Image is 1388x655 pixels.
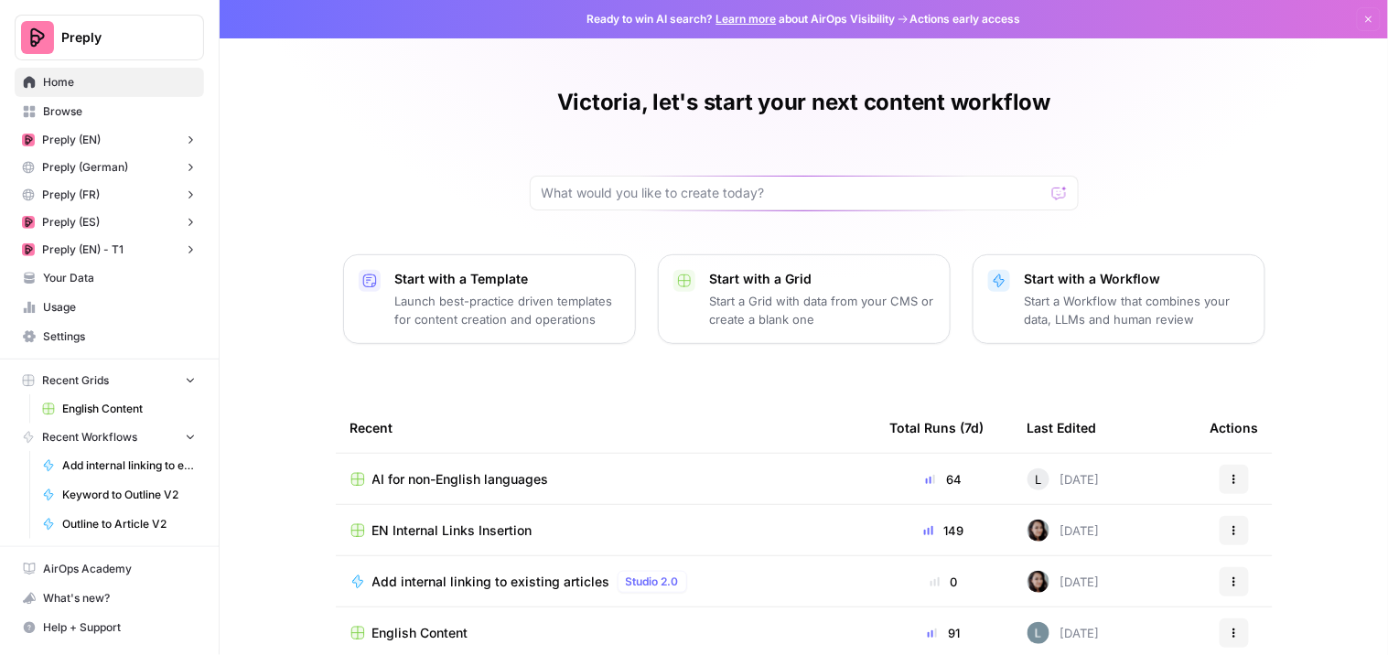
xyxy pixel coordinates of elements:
span: Keyword to Outline V2 [62,487,196,503]
a: EN Internal Links Insertion [350,521,861,540]
a: Learn more [716,12,777,26]
a: Usage [15,293,204,322]
div: [DATE] [1028,571,1100,593]
img: lv9aeu8m5xbjlu53qhb6bdsmtbjy [1028,622,1049,644]
span: Recent Grids [42,372,109,389]
button: Start with a GridStart a Grid with data from your CMS or create a blank one [658,254,951,344]
span: Help + Support [43,619,196,636]
span: Ready to win AI search? about AirOps Visibility [587,11,896,27]
img: mhz6d65ffplwgtj76gcfkrq5icux [22,216,35,229]
div: Recent [350,403,861,453]
span: EN Internal Links Insertion [372,521,533,540]
a: Your Data [15,263,204,293]
a: English Content [350,624,861,642]
span: Browse [43,103,196,120]
img: mhz6d65ffplwgtj76gcfkrq5icux [22,134,35,146]
span: Preply (ES) [42,214,100,231]
a: English Content [34,394,204,424]
span: L [1035,470,1041,489]
p: Start a Workflow that combines your data, LLMs and human review [1025,292,1250,328]
p: Start a Grid with data from your CMS or create a blank one [710,292,935,328]
p: Launch best-practice driven templates for content creation and operations [395,292,620,328]
div: [DATE] [1028,520,1100,542]
button: Preply (EN) [15,126,204,154]
button: Preply (EN) - T1 [15,236,204,263]
span: Add internal linking to existing articles [62,457,196,474]
img: 0od0somutai3rosqwdkhgswflu93 [1028,520,1049,542]
div: What's new? [16,585,203,612]
span: Preply [61,28,172,47]
a: AI for non-English languages [350,470,861,489]
span: Preply (German) [42,159,128,176]
button: Recent Workflows [15,424,204,451]
button: Start with a TemplateLaunch best-practice driven templates for content creation and operations [343,254,636,344]
button: Preply (German) [15,154,204,181]
div: Last Edited [1028,403,1097,453]
button: Recent Grids [15,367,204,394]
span: Preply (FR) [42,187,100,203]
img: Preply Logo [21,21,54,54]
div: 91 [890,624,998,642]
span: Usage [43,299,196,316]
p: Start with a Grid [710,270,935,288]
span: Preply (EN) [42,132,101,148]
span: Settings [43,328,196,345]
a: Outline to Article V2 [34,510,204,539]
a: Settings [15,322,204,351]
div: [DATE] [1028,622,1100,644]
div: Total Runs (7d) [890,403,985,453]
span: Outline to Article V2 [62,516,196,532]
button: What's new? [15,584,204,613]
a: Add internal linking to existing articlesStudio 2.0 [350,571,861,593]
a: AirOps Academy [15,554,204,584]
button: Workspace: Preply [15,15,204,60]
span: Add internal linking to existing articles [372,573,610,591]
div: Actions [1210,403,1259,453]
span: AI for non-English languages [372,470,549,489]
p: Start with a Workflow [1025,270,1250,288]
span: Recent Workflows [42,429,137,446]
button: Start with a WorkflowStart a Workflow that combines your data, LLMs and human review [973,254,1265,344]
div: 149 [890,521,998,540]
div: 64 [890,470,998,489]
div: [DATE] [1028,468,1100,490]
span: English Content [372,624,468,642]
button: Help + Support [15,613,204,642]
a: Add internal linking to existing articles [34,451,204,480]
span: Preply (EN) - T1 [42,242,124,258]
div: 0 [890,573,998,591]
h1: Victoria, let's start your next content workflow [557,88,1050,117]
a: Keyword to Outline V2 [34,480,204,510]
img: 0od0somutai3rosqwdkhgswflu93 [1028,571,1049,593]
span: Home [43,74,196,91]
img: mhz6d65ffplwgtj76gcfkrq5icux [22,243,35,256]
span: Your Data [43,270,196,286]
span: Studio 2.0 [626,574,679,590]
input: What would you like to create today? [542,184,1045,202]
button: Preply (ES) [15,209,204,236]
a: Browse [15,97,204,126]
button: Preply (FR) [15,181,204,209]
span: English Content [62,401,196,417]
span: AirOps Academy [43,561,196,577]
a: Home [15,68,204,97]
span: Actions early access [910,11,1021,27]
p: Start with a Template [395,270,620,288]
